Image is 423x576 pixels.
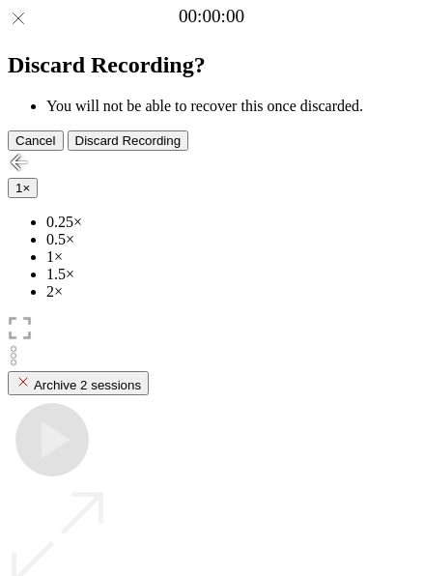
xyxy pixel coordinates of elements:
li: 0.25× [46,214,415,231]
li: 1.5× [46,266,415,283]
a: 00:00:00 [179,6,244,27]
li: 0.5× [46,231,415,248]
span: 1 [15,181,22,195]
div: Archive 2 sessions [15,374,141,392]
button: 1× [8,178,38,198]
button: Cancel [8,130,64,151]
li: 1× [46,248,415,266]
h2: Discard Recording? [8,52,415,78]
button: Discard Recording [68,130,189,151]
button: Archive 2 sessions [8,371,149,395]
li: You will not be able to recover this once discarded. [46,98,415,115]
li: 2× [46,283,415,301]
